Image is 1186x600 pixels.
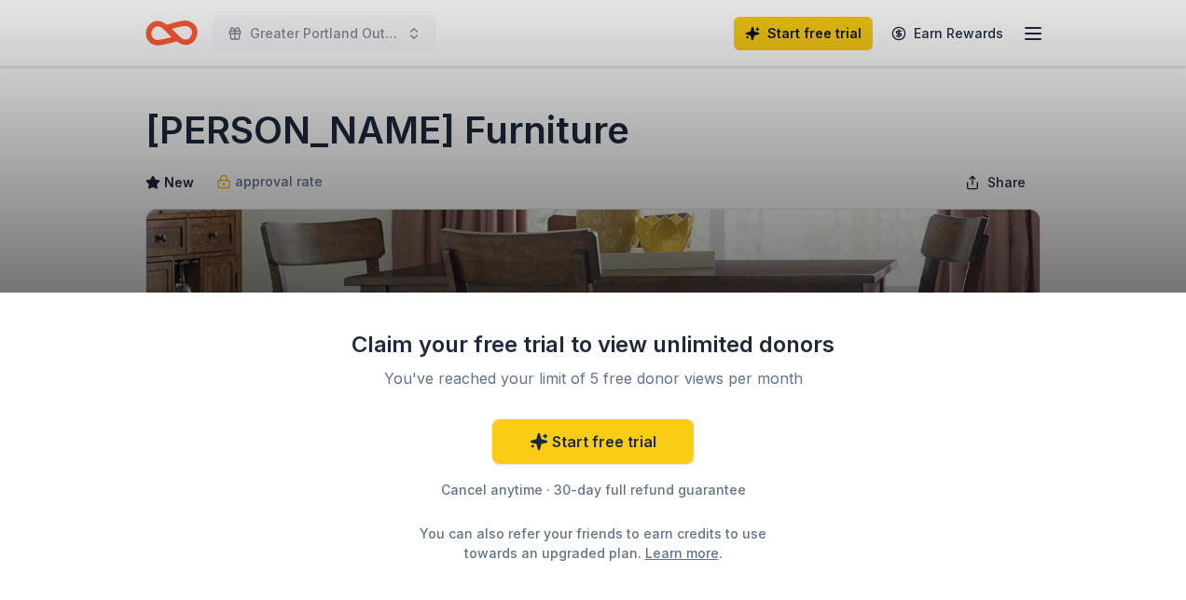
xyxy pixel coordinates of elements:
[492,419,694,464] a: Start free trial
[373,367,813,389] div: You've reached your limit of 5 free donor views per month
[645,543,719,563] a: Learn more
[403,524,783,563] div: You can also refer your friends to earn credits to use towards an upgraded plan. .
[351,479,835,501] div: Cancel anytime · 30-day full refund guarantee
[351,330,835,360] div: Claim your free trial to view unlimited donors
